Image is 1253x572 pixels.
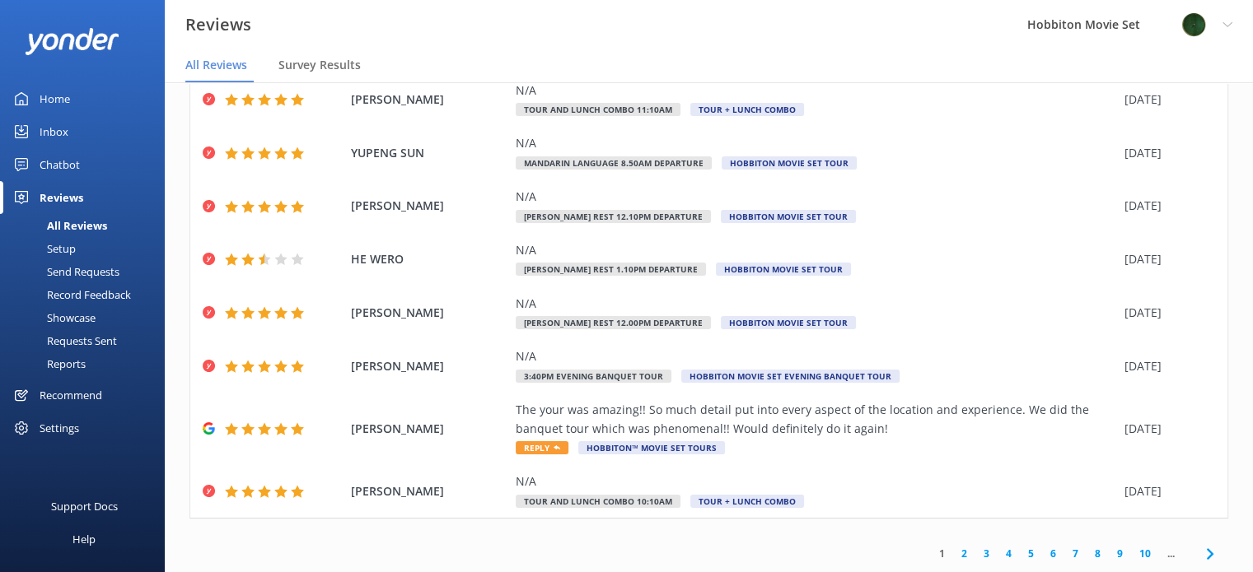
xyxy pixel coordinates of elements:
div: Record Feedback [10,283,131,306]
span: Hobbiton Movie Set Evening Banquet Tour [681,370,900,383]
div: N/A [516,295,1116,313]
div: [DATE] [1124,482,1207,500]
div: [DATE] [1124,304,1207,322]
span: [PERSON_NAME] [351,197,507,215]
span: 3:40pm Evening Banquet Tour [516,370,671,383]
a: 4 [998,546,1020,561]
div: Help [72,523,96,556]
span: Reply [516,441,568,454]
a: 7 [1064,546,1087,561]
div: Showcase [10,306,96,329]
div: Home [40,82,70,115]
a: 3 [975,546,998,561]
span: Mandarin Language 8.50am Departure [516,156,712,170]
a: 9 [1109,546,1131,561]
div: Settings [40,412,79,444]
span: Tour and Lunch Combo 10:10am [516,495,680,508]
a: 5 [1020,546,1042,561]
div: [DATE] [1124,357,1207,375]
span: [PERSON_NAME] [351,91,507,109]
span: Hobbiton™ Movie Set Tours [578,441,725,454]
div: Chatbot [40,148,80,181]
a: Setup [10,237,165,260]
a: Reports [10,352,165,375]
span: Hobbiton Movie Set Tour [721,316,856,329]
span: [PERSON_NAME] [351,420,507,438]
span: ... [1159,546,1183,561]
a: Send Requests [10,260,165,283]
h3: Reviews [185,12,251,38]
span: Survey Results [278,57,361,73]
div: N/A [516,347,1116,365]
div: [DATE] [1124,250,1207,268]
span: Tour and Lunch Combo 11:10am [516,103,680,116]
div: [DATE] [1124,91,1207,109]
div: N/A [516,81,1116,100]
div: The your was amazing!! So much detail put into every aspect of the location and experience. We di... [516,401,1116,438]
a: 2 [953,546,975,561]
span: Hobbiton Movie Set Tour [721,210,856,223]
a: 10 [1131,546,1159,561]
div: All Reviews [10,214,107,237]
div: [DATE] [1124,420,1207,438]
a: 8 [1087,546,1109,561]
a: 1 [931,546,953,561]
div: Inbox [40,115,68,148]
span: Tour + Lunch Combo [690,495,804,508]
div: Setup [10,237,76,260]
div: N/A [516,241,1116,259]
span: Hobbiton Movie Set Tour [722,156,857,170]
img: 34-1625720359.png [1181,12,1206,37]
a: Requests Sent [10,329,165,352]
div: Recommend [40,379,102,412]
div: [DATE] [1124,197,1207,215]
a: Showcase [10,306,165,329]
span: [PERSON_NAME] Rest 1.10pm Departure [516,263,706,276]
div: N/A [516,134,1116,152]
span: All Reviews [185,57,247,73]
div: Reviews [40,181,83,214]
a: Record Feedback [10,283,165,306]
div: N/A [516,472,1116,491]
span: HE WERO [351,250,507,268]
span: [PERSON_NAME] [351,304,507,322]
div: Send Requests [10,260,119,283]
span: YUPENG SUN [351,144,507,162]
a: 6 [1042,546,1064,561]
div: Support Docs [51,490,118,523]
span: [PERSON_NAME] [351,482,507,500]
span: [PERSON_NAME] [351,357,507,375]
a: All Reviews [10,214,165,237]
div: N/A [516,188,1116,206]
span: [PERSON_NAME] Rest 12.00pm Departure [516,316,711,329]
span: Tour + Lunch Combo [690,103,804,116]
span: Hobbiton Movie Set Tour [716,263,851,276]
div: Reports [10,352,86,375]
span: [PERSON_NAME] Rest 12.10pm Departure [516,210,711,223]
img: yonder-white-logo.png [25,28,119,55]
div: [DATE] [1124,144,1207,162]
div: Requests Sent [10,329,117,352]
